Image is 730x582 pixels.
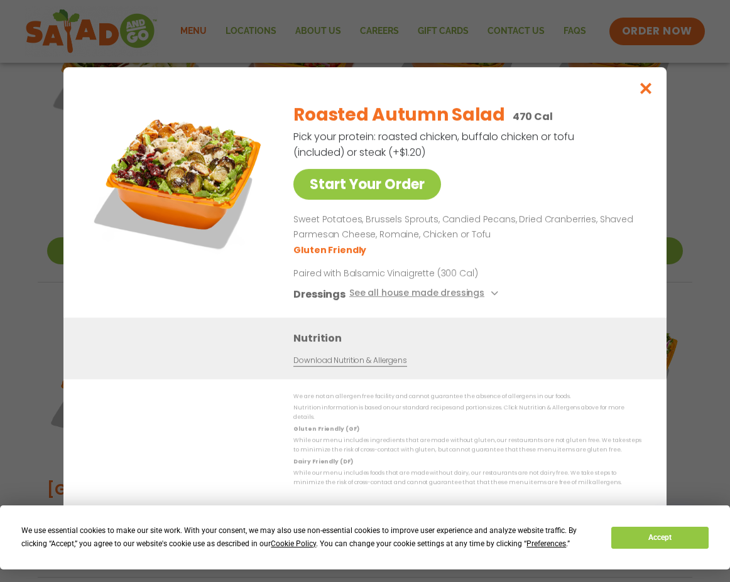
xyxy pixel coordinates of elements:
[293,436,641,455] p: While our menu includes ingredients that are made without gluten, our restaurants are not gluten ...
[293,212,636,242] p: Sweet Potatoes, Brussels Sprouts, Candied Pecans, Dried Cranberries, Shaved Parmesan Cheese, Roma...
[526,539,566,548] span: Preferences
[21,524,596,551] div: We use essential cookies to make our site work. With your consent, we may also use non-essential ...
[293,267,526,280] p: Paired with Balsamic Vinaigrette (300 Cal)
[293,468,641,488] p: While our menu includes foods that are made without dairy, our restaurants are not dairy free. We...
[293,425,359,433] strong: Gluten Friendly (GF)
[293,403,641,423] p: Nutrition information is based on our standard recipes and portion sizes. Click Nutrition & Aller...
[626,67,667,109] button: Close modal
[293,355,406,367] a: Download Nutrition & Allergens
[293,330,648,346] h3: Nutrition
[293,458,352,465] strong: Dairy Friendly (DF)
[349,286,502,302] button: See all house made dressings
[293,169,441,200] a: Start Your Order
[92,92,268,268] img: Featured product photo for Roasted Autumn Salad
[293,129,576,160] p: Pick your protein: roasted chicken, buffalo chicken or tofu (included) or steak (+$1.20)
[293,286,346,302] h3: Dressings
[293,244,368,257] li: Gluten Friendly
[513,109,553,124] p: 470 Cal
[271,539,316,548] span: Cookie Policy
[293,102,504,128] h2: Roasted Autumn Salad
[293,392,641,401] p: We are not an allergen free facility and cannot guarantee the absence of allergens in our foods.
[611,527,708,549] button: Accept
